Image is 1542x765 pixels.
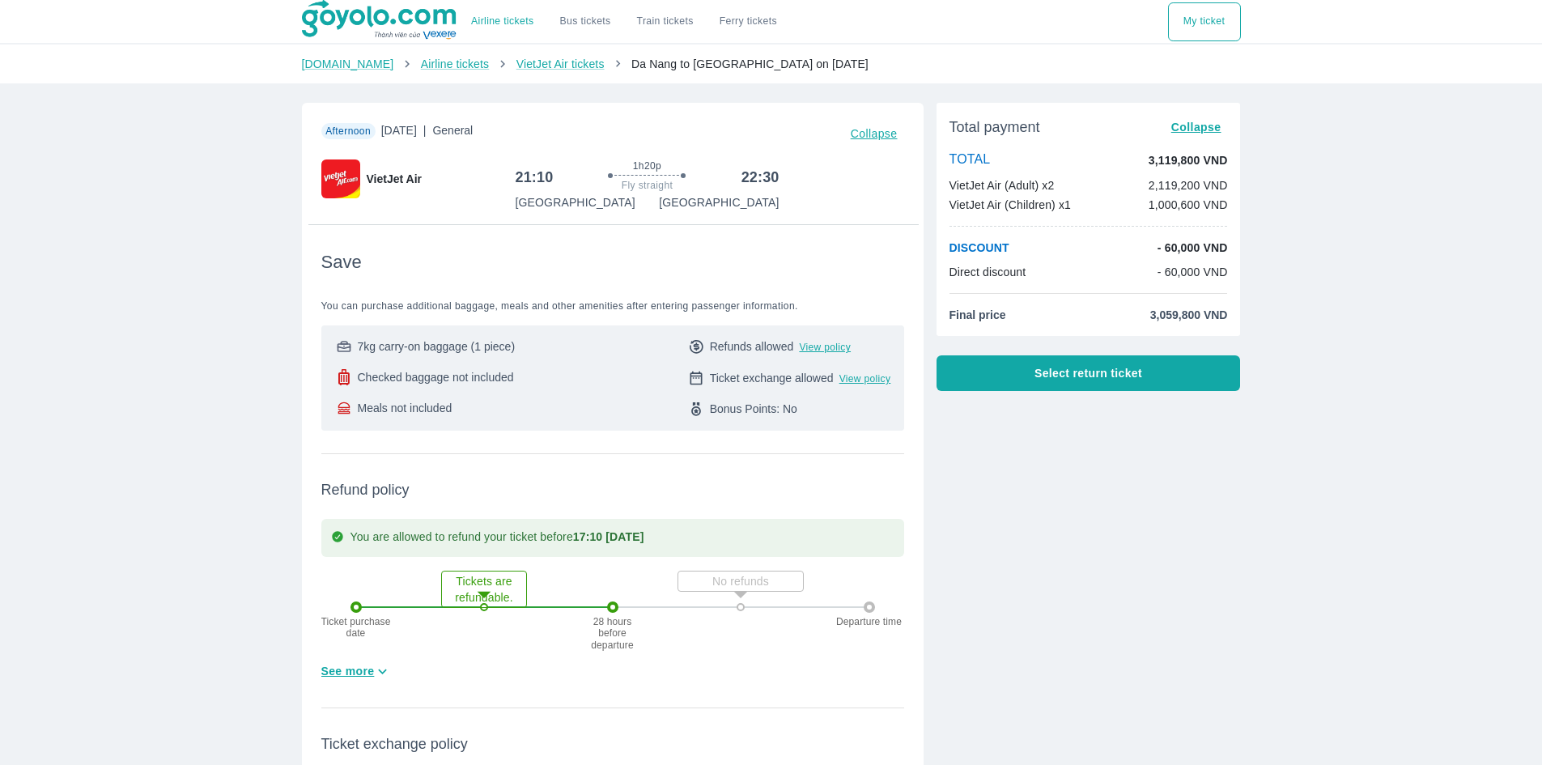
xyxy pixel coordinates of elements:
font: 1h20p [633,160,661,172]
font: 28 hours before departure [591,616,633,650]
font: Refund policy [321,482,410,498]
font: 2,119,200 VND [1149,179,1228,192]
font: You can purchase additional baggage, meals and other amenities after entering passenger information. [321,300,798,312]
font: TOTAL [949,152,991,166]
font: Save [321,252,362,272]
font: Collapse [851,127,898,140]
font: Afternoon [325,125,371,137]
font: [GEOGRAPHIC_DATA] [659,196,779,209]
button: See more [315,658,398,685]
font: 22:30 [741,169,779,185]
font: 21:10 [515,169,553,185]
font: Fly straight [622,180,673,191]
font: VietJet Air (Children) x1 [949,198,1072,211]
font: Bus tickets [559,15,610,27]
font: 7kg carry-on baggage (1 piece) [357,340,515,353]
font: Tickets are refundable. [455,575,513,604]
font: See more [321,665,375,678]
font: Ferry tickets [720,15,777,27]
font: Ticket exchange policy [321,736,468,752]
font: VietJet Air [367,172,422,185]
font: Airline tickets [471,15,533,27]
font: View policy [799,342,851,353]
font: - [1158,241,1162,254]
font: Ticket purchase date [321,616,391,639]
a: Bus tickets [559,15,610,28]
font: 3,119,800 VND [1149,154,1228,167]
a: VietJet Air tickets [516,57,605,70]
button: Select return ticket [937,355,1241,391]
a: Airline tickets [421,57,489,70]
font: Train tickets [637,15,694,27]
font: General [432,124,473,137]
font: Da Nang to [GEOGRAPHIC_DATA] on [DATE] [631,57,869,70]
a: [DOMAIN_NAME] [302,57,394,70]
font: DISCOUNT [949,241,1009,254]
font: [DATE] [381,124,417,137]
button: View policy [839,372,891,385]
font: Final price [949,308,1006,321]
font: View policy [839,373,891,385]
div: choose transportation mode [1168,2,1241,41]
font: Direct discount [949,266,1026,278]
font: Bonus Points: No [710,402,797,415]
font: Collapse [1171,121,1221,134]
font: Checked baggage not included [357,371,513,384]
font: | [423,124,427,137]
nav: breadcrumb [302,56,1241,72]
div: choose transportation mode [458,2,790,41]
font: You are allowed to refund your ticket before [350,530,573,543]
font: 1,000,600 VND [1149,198,1228,211]
font: Departure time [836,616,902,627]
font: - [1158,266,1162,278]
font: Ticket exchange allowed [710,372,834,385]
font: VietJet Air (Adult) x2 [949,179,1055,192]
font: My ticket [1183,15,1225,27]
a: Airline tickets [471,15,533,28]
font: [GEOGRAPHIC_DATA] [515,196,635,209]
font: Meals not included [357,402,452,414]
button: Collapse [1165,116,1228,138]
font: 17:10 [DATE] [573,530,644,543]
font: 60,000 VND [1165,266,1228,278]
font: 60,000 VND [1165,241,1228,254]
font: No refunds [712,575,769,588]
font: 3,059,800 VND [1150,308,1228,321]
button: Collapse [844,122,904,145]
font: Refunds allowed [710,340,794,353]
font: Select return ticket [1034,367,1142,380]
font: Total payment [949,119,1040,135]
button: View policy [799,341,851,354]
